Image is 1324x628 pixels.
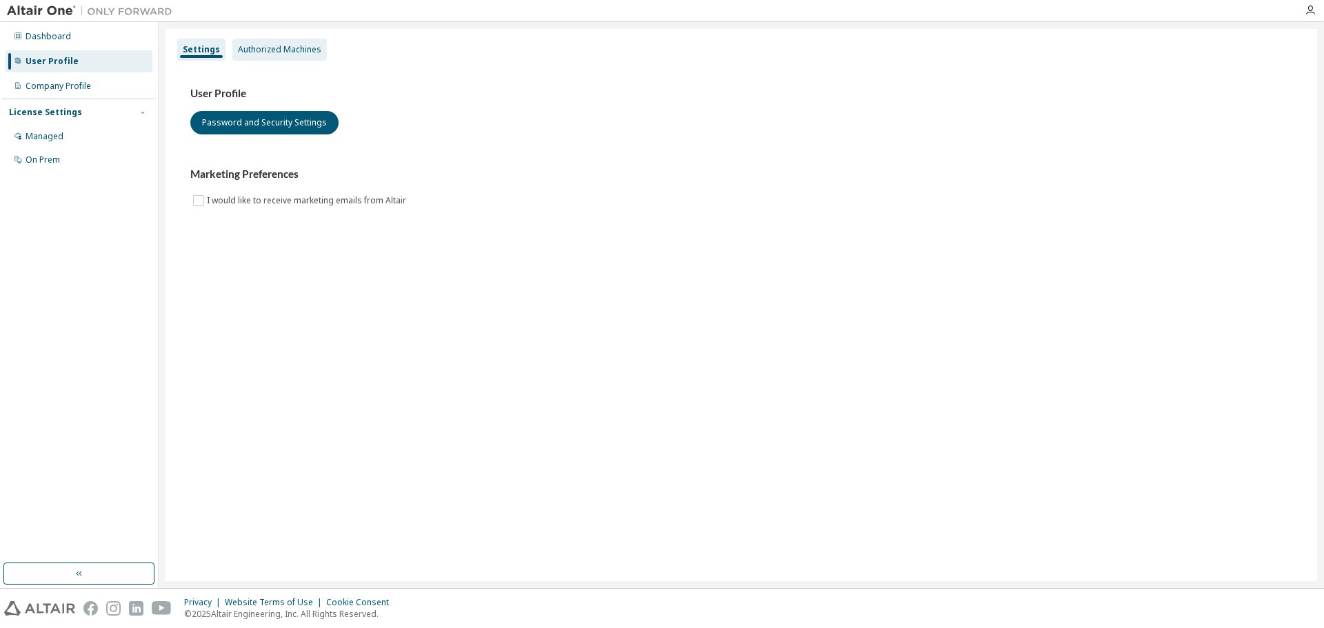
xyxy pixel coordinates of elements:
img: instagram.svg [106,601,121,616]
div: Authorized Machines [238,44,321,55]
div: Privacy [184,597,225,608]
div: Company Profile [26,81,91,92]
button: Password and Security Settings [190,111,339,134]
p: © 2025 Altair Engineering, Inc. All Rights Reserved. [184,608,397,620]
div: Settings [183,44,220,55]
div: Cookie Consent [326,597,397,608]
div: User Profile [26,56,79,67]
img: facebook.svg [83,601,98,616]
div: Managed [26,131,63,142]
h3: Marketing Preferences [190,168,1292,181]
div: Website Terms of Use [225,597,326,608]
img: altair_logo.svg [4,601,75,616]
div: Dashboard [26,31,71,42]
div: On Prem [26,154,60,165]
img: youtube.svg [152,601,172,616]
h3: User Profile [190,87,1292,101]
div: License Settings [9,107,82,118]
img: Altair One [7,4,179,18]
label: I would like to receive marketing emails from Altair [207,192,409,209]
img: linkedin.svg [129,601,143,616]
